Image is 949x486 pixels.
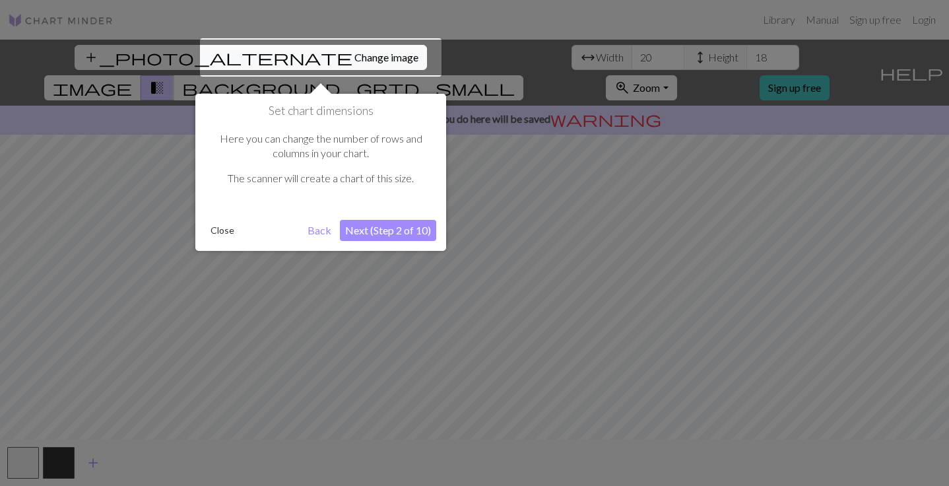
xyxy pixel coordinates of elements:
div: Set chart dimensions [195,94,446,251]
p: The scanner will create a chart of this size. [212,171,430,186]
p: Here you can change the number of rows and columns in your chart. [212,131,430,161]
button: Next (Step 2 of 10) [340,220,436,241]
h1: Set chart dimensions [205,104,436,118]
button: Close [205,221,240,240]
button: Back [302,220,337,241]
